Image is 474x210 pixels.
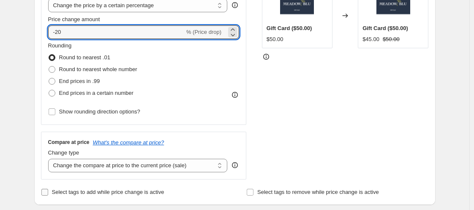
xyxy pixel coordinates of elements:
[48,149,79,156] span: Change type
[52,189,164,195] span: Select tags to add while price change is active
[257,189,379,195] span: Select tags to remove while price change is active
[59,108,140,115] span: Show rounding direction options?
[231,161,239,169] div: help
[48,16,100,22] span: Price change amount
[186,29,221,35] span: % (Price drop)
[362,25,408,31] span: Gift Card ($50.00)
[59,66,137,72] span: Round to nearest whole number
[383,35,400,44] strike: $50.00
[48,25,185,39] input: -15
[59,54,110,61] span: Round to nearest .01
[48,139,90,146] h3: Compare at price
[231,1,239,9] div: help
[267,35,283,44] div: $50.00
[93,139,164,146] button: What's the compare at price?
[59,90,133,96] span: End prices in a certain number
[59,78,100,84] span: End prices in .99
[48,42,72,49] span: Rounding
[267,25,312,31] span: Gift Card ($50.00)
[362,35,379,44] div: $45.00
